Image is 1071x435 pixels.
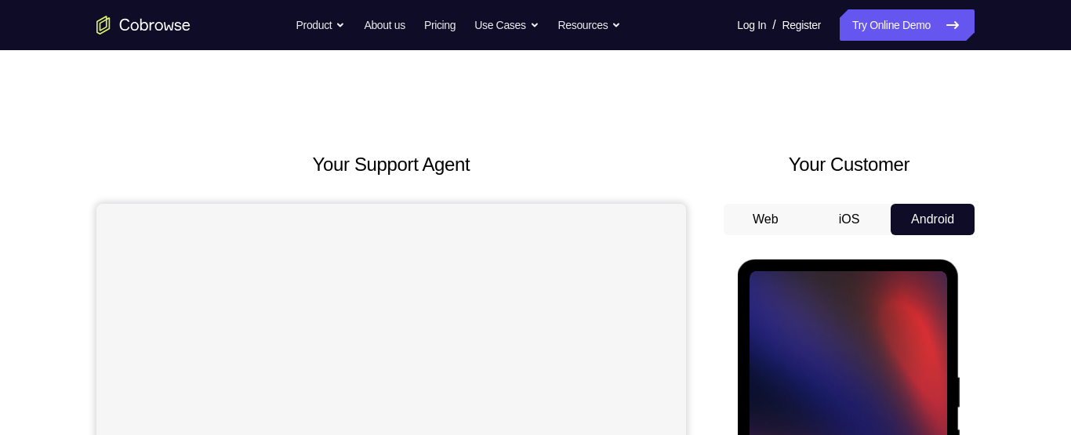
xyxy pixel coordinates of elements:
a: Log In [737,9,766,41]
span: Tap to Start [71,223,151,239]
h2: Your Customer [724,150,975,179]
a: Go to the home page [96,16,191,34]
a: Pricing [424,9,456,41]
button: Resources [558,9,622,41]
button: iOS [808,204,891,235]
button: Product [296,9,346,41]
button: Use Cases [474,9,539,41]
button: Android [891,204,975,235]
button: Web [724,204,808,235]
button: Tap to Start [49,210,172,252]
a: About us [364,9,405,41]
a: Try Online Demo [840,9,975,41]
h2: Your Support Agent [96,150,686,179]
span: / [772,16,775,34]
a: Register [782,9,821,41]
